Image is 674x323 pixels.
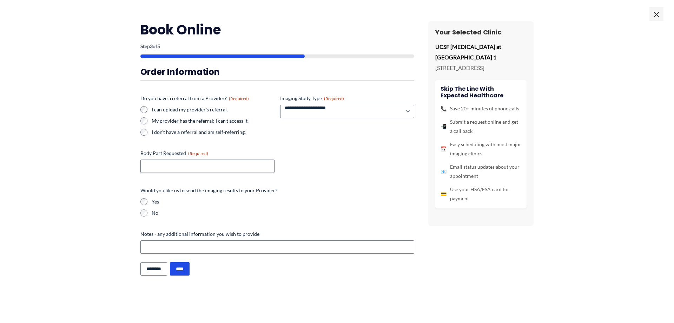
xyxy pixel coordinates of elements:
[229,96,249,101] span: (Required)
[280,95,414,102] label: Imaging Study Type
[152,198,414,205] label: Yes
[441,167,447,176] span: 📧
[441,185,521,203] li: Use your HSA/FSA card for payment
[441,189,447,199] span: 💳
[140,66,414,77] h3: Order Information
[441,144,447,154] span: 📅
[441,117,521,136] li: Submit a request online and get a call back
[140,187,277,194] legend: Would you like us to send the imaging results to your Provider?
[150,43,153,49] span: 3
[157,43,160,49] span: 5
[140,150,275,157] label: Body Part Requested
[188,151,208,156] span: (Required)
[435,28,527,36] h3: Your Selected Clinic
[441,162,521,181] li: Email status updates about your appointment
[435,41,527,62] p: UCSF [MEDICAL_DATA] at [GEOGRAPHIC_DATA] 1
[152,209,414,217] label: No
[441,104,447,113] span: 📞
[152,129,275,136] label: I don't have a referral and am self-referring.
[324,96,344,101] span: (Required)
[441,122,447,131] span: 📲
[140,44,414,49] p: Step of
[441,140,521,158] li: Easy scheduling with most major imaging clinics
[152,117,275,124] label: My provider has the referral; I can't access it.
[140,21,414,38] h2: Book Online
[649,7,663,21] span: ×
[441,104,521,113] li: Save 20+ minutes of phone calls
[435,63,527,73] p: [STREET_ADDRESS]
[441,85,521,99] h4: Skip the line with Expected Healthcare
[140,95,249,102] legend: Do you have a referral from a Provider?
[140,231,414,238] label: Notes - any additional information you wish to provide
[152,106,275,113] label: I can upload my provider's referral.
